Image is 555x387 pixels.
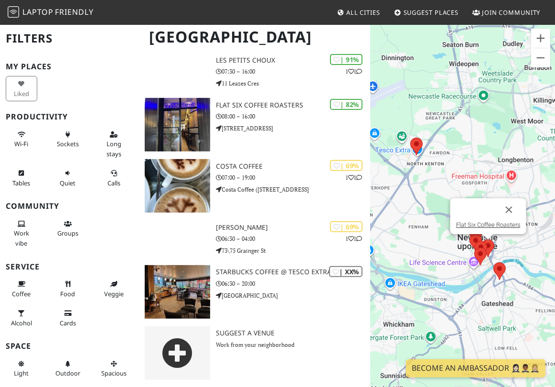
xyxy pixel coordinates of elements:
[22,7,53,17] span: Laptop
[52,356,84,381] button: Outdoor
[55,369,80,377] span: Outdoor area
[11,319,32,327] span: Alcohol
[531,29,550,48] button: Zoom in
[139,326,370,380] a: Suggest a Venue Work from your neighborhood
[101,369,127,377] span: Spacious
[216,340,370,349] p: Work from your neighborhood
[8,6,19,18] img: LaptopFriendly
[346,8,380,17] span: All Cities
[12,290,31,298] span: Coffee
[6,216,37,251] button: Work vibe
[139,159,370,213] a: Costa Coffee | 69% 11 Costa Coffee 07:00 – 19:00 Costa Coffee ([STREET_ADDRESS]
[145,265,210,319] img: Starbucks Coffee @ Tesco Extra
[52,165,84,191] button: Quiet
[6,127,37,152] button: Wi-Fi
[6,202,133,211] h3: Community
[406,359,545,377] a: Become an Ambassador 🤵🏻‍♀️🤵🏾‍♂️🤵🏼‍♀️
[469,4,544,21] a: Join Community
[216,291,370,300] p: [GEOGRAPHIC_DATA]
[345,173,363,182] p: 1 1
[333,4,384,21] a: All Cities
[216,67,370,76] p: 07:30 – 16:00
[52,127,84,152] button: Sockets
[329,266,363,277] div: | XX%
[6,305,37,331] button: Alcohol
[345,67,363,76] p: 1 1
[14,369,29,377] span: Natural light
[14,140,28,148] span: Stable Wi-Fi
[6,262,133,271] h3: Service
[60,319,76,327] span: Credit cards
[216,246,370,255] p: 73\75 Grainger St
[330,160,363,171] div: | 69%
[107,140,121,158] span: Long stays
[216,101,370,109] h3: Flat Six Coffee Roasters
[52,305,84,331] button: Cards
[498,198,521,221] button: Close
[404,8,459,17] span: Suggest Places
[345,234,363,243] p: 1 1
[60,290,75,298] span: Food
[216,185,370,194] p: Costa Coffee ([STREET_ADDRESS]
[98,165,130,191] button: Calls
[145,159,210,213] img: Costa Coffee
[60,179,75,187] span: Quiet
[145,98,210,151] img: Flat Six Coffee Roasters
[216,268,370,276] h3: Starbucks Coffee @ Tesco Extra
[104,290,124,298] span: Veggie
[216,329,370,337] h3: Suggest a Venue
[52,276,84,301] button: Food
[145,326,210,380] img: gray-place-d2bdb4477600e061c01bd816cc0f2ef0cfcb1ca9e3ad78868dd16fb2af073a21.png
[216,124,370,133] p: [STREET_ADDRESS]
[142,24,368,50] h1: [GEOGRAPHIC_DATA]
[55,7,93,17] span: Friendly
[52,216,84,241] button: Groups
[14,229,29,247] span: People working
[330,99,363,110] div: | 82%
[98,127,130,161] button: Long stays
[216,234,370,243] p: 06:30 – 04:00
[57,140,79,148] span: Power sockets
[139,265,370,319] a: Starbucks Coffee @ Tesco Extra | XX% Starbucks Coffee @ Tesco Extra 06:30 – 20:00 [GEOGRAPHIC_DATA]
[98,356,130,381] button: Spacious
[216,162,370,171] h3: Costa Coffee
[531,48,550,67] button: Zoom out
[330,221,363,232] div: | 69%
[216,279,370,288] p: 06:30 – 20:00
[6,165,37,191] button: Tables
[139,220,370,258] a: | 69% 11 [PERSON_NAME] 06:30 – 04:00 73\75 Grainger St
[139,98,370,151] a: Flat Six Coffee Roasters | 82% Flat Six Coffee Roasters 08:00 – 16:00 [STREET_ADDRESS]
[216,173,370,182] p: 07:00 – 19:00
[6,24,133,53] h2: Filters
[57,229,78,237] span: Group tables
[482,8,541,17] span: Join Community
[6,62,133,71] h3: My Places
[390,4,463,21] a: Suggest Places
[6,342,133,351] h3: Space
[216,112,370,121] p: 08:00 – 16:00
[8,4,94,21] a: LaptopFriendly LaptopFriendly
[12,179,30,187] span: Work-friendly tables
[456,221,521,228] a: Flat Six Coffee Roasters
[6,276,37,301] button: Coffee
[139,53,370,90] a: | 91% 11 Les Petits Choux 07:30 – 16:00 11 Leazes Cres
[98,276,130,301] button: Veggie
[216,79,370,88] p: 11 Leazes Cres
[6,112,133,121] h3: Productivity
[107,179,120,187] span: Video/audio calls
[216,224,370,232] h3: [PERSON_NAME]
[6,356,37,381] button: Light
